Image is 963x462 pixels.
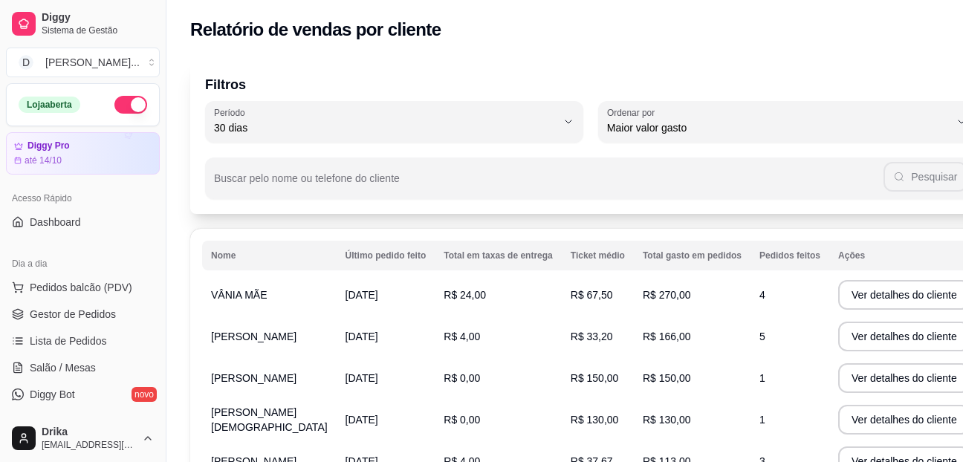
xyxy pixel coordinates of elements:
[30,334,107,348] span: Lista de Pedidos
[6,48,160,77] button: Select a team
[202,241,337,270] th: Nome
[30,215,81,230] span: Dashboard
[6,302,160,326] a: Gestor de Pedidos
[346,372,378,384] span: [DATE]
[435,241,562,270] th: Total em taxas de entrega
[444,289,486,301] span: R$ 24,00
[214,177,883,192] input: Buscar pelo nome ou telefone do cliente
[346,414,378,426] span: [DATE]
[607,120,950,135] span: Maior valor gasto
[211,331,296,342] span: [PERSON_NAME]
[759,414,765,426] span: 1
[30,414,51,429] span: KDS
[562,241,634,270] th: Ticket médio
[190,18,441,42] h2: Relatório de vendas por cliente
[30,307,116,322] span: Gestor de Pedidos
[6,409,160,433] a: KDS
[571,372,619,384] span: R$ 150,00
[6,276,160,299] button: Pedidos balcão (PDV)
[6,252,160,276] div: Dia a dia
[214,106,250,119] label: Período
[19,55,33,70] span: D
[42,426,136,439] span: Drika
[571,331,613,342] span: R$ 33,20
[6,329,160,353] a: Lista de Pedidos
[6,6,160,42] a: DiggySistema de Gestão
[444,331,480,342] span: R$ 4,00
[42,439,136,451] span: [EMAIL_ADDRESS][DOMAIN_NAME]
[634,241,750,270] th: Total gasto em pedidos
[114,96,147,114] button: Alterar Status
[346,289,378,301] span: [DATE]
[6,420,160,456] button: Drika[EMAIL_ADDRESS][DOMAIN_NAME]
[6,132,160,175] a: Diggy Proaté 14/10
[759,331,765,342] span: 5
[346,331,378,342] span: [DATE]
[444,414,480,426] span: R$ 0,00
[30,387,75,402] span: Diggy Bot
[211,372,296,384] span: [PERSON_NAME]
[30,280,132,295] span: Pedidos balcão (PDV)
[643,414,691,426] span: R$ 130,00
[759,289,765,301] span: 4
[214,120,557,135] span: 30 dias
[6,210,160,234] a: Dashboard
[444,372,480,384] span: R$ 0,00
[6,383,160,406] a: Diggy Botnovo
[643,289,691,301] span: R$ 270,00
[643,372,691,384] span: R$ 150,00
[759,372,765,384] span: 1
[211,289,267,301] span: VÂNIA MÃE
[6,186,160,210] div: Acesso Rápido
[42,11,154,25] span: Diggy
[205,101,583,143] button: Período30 dias
[643,331,691,342] span: R$ 166,00
[30,360,96,375] span: Salão / Mesas
[750,241,829,270] th: Pedidos feitos
[6,356,160,380] a: Salão / Mesas
[45,55,140,70] div: [PERSON_NAME] ...
[27,140,70,152] article: Diggy Pro
[337,241,435,270] th: Último pedido feito
[211,406,328,433] span: [PERSON_NAME][DEMOGRAPHIC_DATA]
[607,106,660,119] label: Ordenar por
[571,414,619,426] span: R$ 130,00
[571,289,613,301] span: R$ 67,50
[19,97,80,113] div: Loja aberta
[25,154,62,166] article: até 14/10
[42,25,154,36] span: Sistema de Gestão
